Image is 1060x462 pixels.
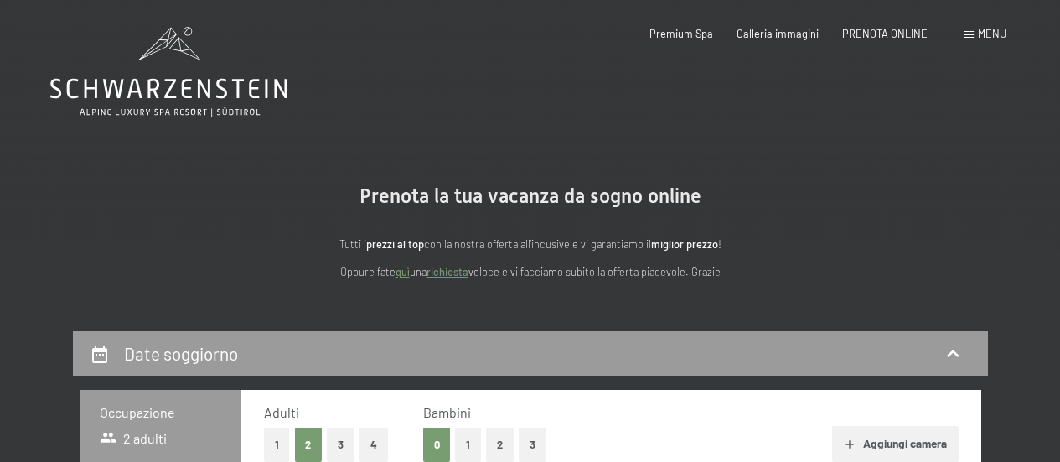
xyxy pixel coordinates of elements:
[264,428,290,462] button: 1
[124,343,238,364] h2: Date soggiorno
[195,236,866,252] p: Tutti i con la nostra offerta all'incusive e vi garantiamo il !
[295,428,323,462] button: 2
[100,403,222,422] h3: Occupazione
[195,263,866,280] p: Oppure fate una veloce e vi facciamo subito la offerta piacevole. Grazie
[455,428,481,462] button: 1
[427,265,468,278] a: richiesta
[651,237,718,251] strong: miglior prezzo
[423,404,471,420] span: Bambini
[649,27,713,40] a: Premium Spa
[519,428,546,462] button: 3
[359,428,388,462] button: 4
[978,27,1006,40] span: Menu
[396,265,410,278] a: quì
[842,27,928,40] a: PRENOTA ONLINE
[327,428,354,462] button: 3
[486,428,514,462] button: 2
[366,237,424,251] strong: prezzi al top
[264,404,299,420] span: Adulti
[423,428,451,462] button: 0
[737,27,819,40] a: Galleria immagini
[359,184,701,208] span: Prenota la tua vacanza da sogno online
[100,429,168,448] span: 2 adulti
